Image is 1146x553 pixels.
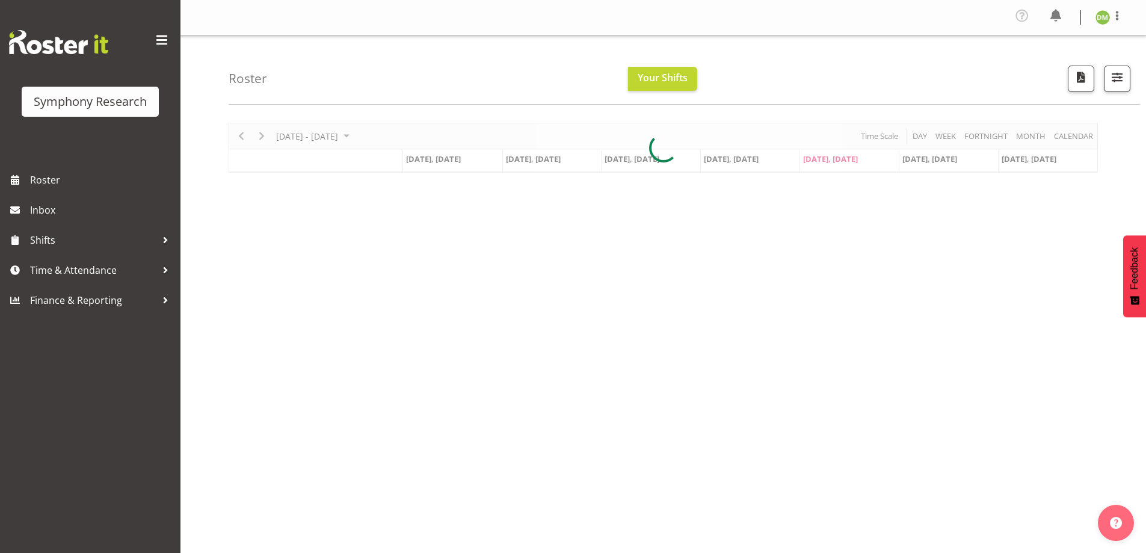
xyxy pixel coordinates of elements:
[1110,517,1122,529] img: help-xxl-2.png
[30,291,156,309] span: Finance & Reporting
[34,93,147,111] div: Symphony Research
[9,30,108,54] img: Rosterit website logo
[638,71,688,84] span: Your Shifts
[628,67,697,91] button: Your Shifts
[1068,66,1094,92] button: Download a PDF of the roster according to the set date range.
[30,201,174,219] span: Inbox
[229,72,267,85] h4: Roster
[1123,235,1146,317] button: Feedback - Show survey
[1129,247,1140,289] span: Feedback
[1095,10,1110,25] img: denise-meager11424.jpg
[30,171,174,189] span: Roster
[1104,66,1130,92] button: Filter Shifts
[30,231,156,249] span: Shifts
[30,261,156,279] span: Time & Attendance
